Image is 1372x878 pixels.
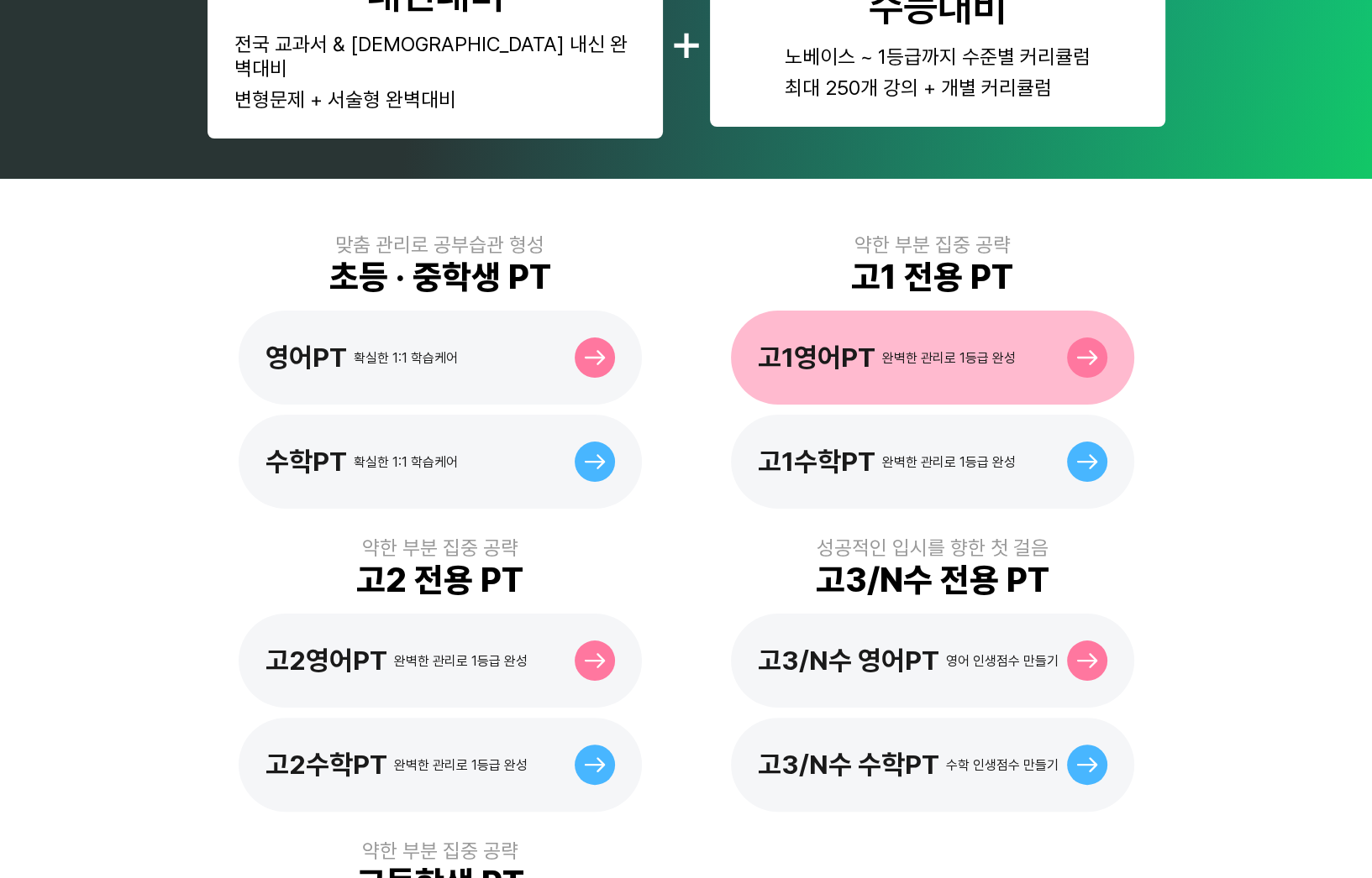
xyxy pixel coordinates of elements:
div: 전국 교과서 & [DEMOGRAPHIC_DATA] 내신 완벽대비 [234,32,636,81]
div: 완벽한 관리로 1등급 완성 [882,350,1016,366]
div: 약한 부분 집중 공략 [362,536,518,560]
div: 영어PT [265,342,347,374]
div: + [670,9,703,73]
div: 고2수학PT [265,749,387,781]
div: 고2영어PT [265,645,387,677]
div: 완벽한 관리로 1등급 완성 [882,454,1016,470]
div: 변형문제 + 서술형 완벽대비 [234,87,636,112]
div: 고3/N수 영어PT [758,645,939,677]
div: 고1영어PT [758,342,875,374]
div: 최대 250개 강의 + 개별 커리큘럼 [785,76,1091,100]
div: 고2 전용 PT [356,560,523,600]
div: 고1수학PT [758,446,875,478]
div: 맞춤 관리로 공부습관 형성 [335,233,544,257]
div: 고1 전용 PT [851,257,1013,297]
div: 고3/N수 수학PT [758,749,939,781]
div: 고3/N수 전용 PT [816,560,1049,600]
div: 약한 부분 집중 공략 [854,233,1011,257]
div: 약한 부분 집중 공략 [362,839,518,863]
div: 완벽한 관리로 1등급 완성 [394,653,528,669]
div: 노베이스 ~ 1등급까지 수준별 커리큘럼 [785,44,1091,69]
div: 초등 · 중학생 PT [329,257,551,297]
div: 성공적인 입시를 향한 첫 걸음 [817,536,1049,560]
div: 수학PT [265,446,347,478]
div: 수학 인생점수 만들기 [946,757,1059,773]
div: 영어 인생점수 만들기 [946,653,1059,669]
div: 확실한 1:1 학습케어 [354,454,458,470]
div: 완벽한 관리로 1등급 완성 [394,757,528,773]
div: 확실한 1:1 학습케어 [354,350,458,366]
